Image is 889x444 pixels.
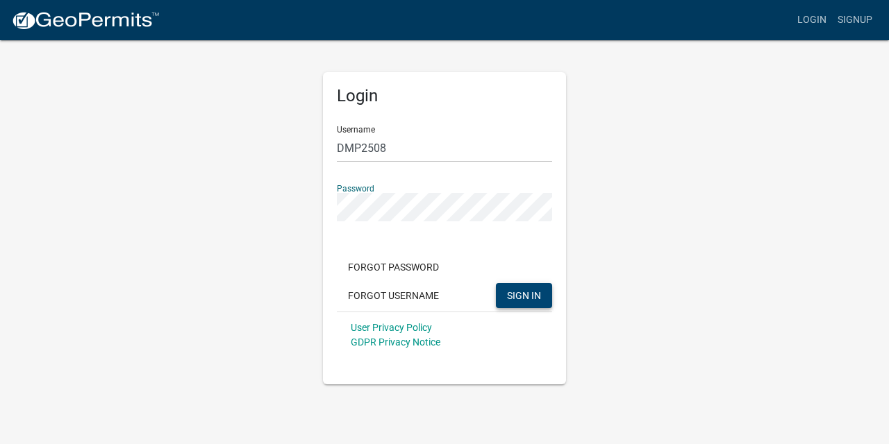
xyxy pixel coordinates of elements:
button: Forgot Password [337,255,450,280]
button: SIGN IN [496,283,552,308]
h5: Login [337,86,552,106]
a: Login [792,7,832,33]
button: Forgot Username [337,283,450,308]
a: User Privacy Policy [351,322,432,333]
a: GDPR Privacy Notice [351,336,440,348]
span: SIGN IN [507,289,541,300]
a: Signup [832,7,878,33]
